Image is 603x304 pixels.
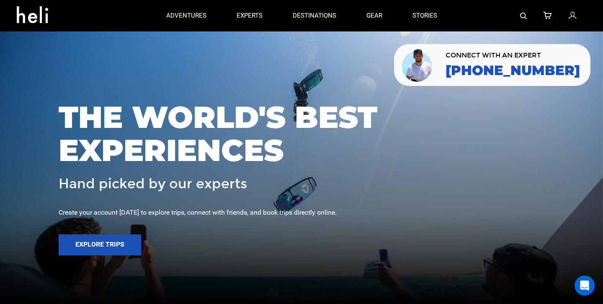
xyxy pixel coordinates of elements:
span: THE WORLD'S BEST EXPERIENCES [59,101,544,167]
img: contact our team [400,47,435,83]
p: adventures [166,11,206,20]
span: CONNECT WITH AN EXPERT [446,52,580,59]
p: experts [237,11,263,20]
button: Explore Trips [59,234,141,255]
p: destinations [293,11,336,20]
span: Hand picked by our experts [59,177,247,191]
a: [PHONE_NUMBER] [446,63,580,78]
img: search-bar-icon.svg [520,13,527,19]
div: Create your account [DATE] to explore trips, connect with friends, and book trips directly online. [59,208,544,218]
div: Open Intercom Messenger [575,275,595,296]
